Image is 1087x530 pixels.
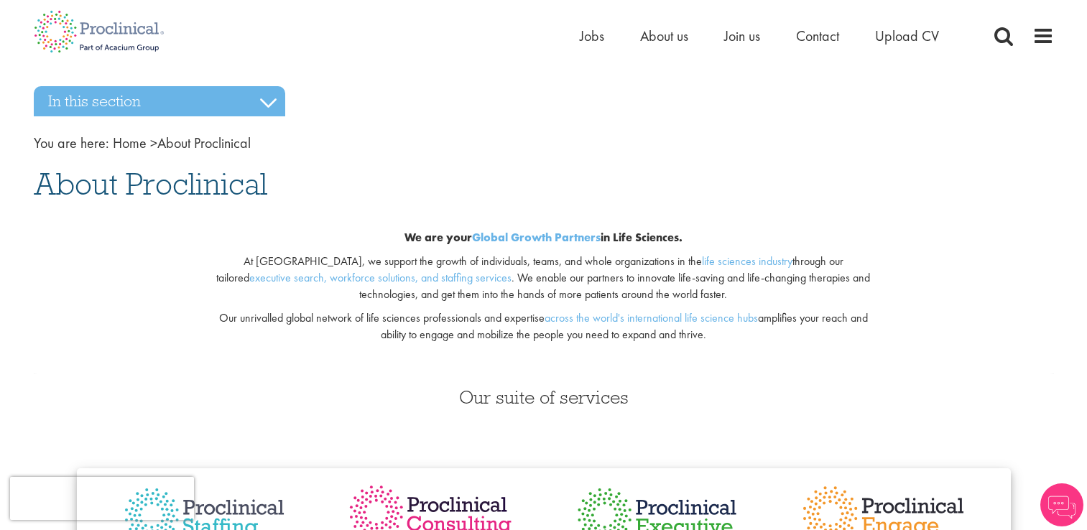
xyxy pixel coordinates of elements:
span: About Proclinical [34,164,267,203]
b: We are your in Life Sciences. [404,230,683,245]
a: Upload CV [875,27,939,45]
a: About us [640,27,688,45]
img: Chatbot [1040,483,1083,526]
a: life sciences industry [702,254,792,269]
a: breadcrumb link to Home [113,134,147,152]
span: > [150,134,157,152]
a: executive search, workforce solutions, and staffing services [249,270,512,285]
a: Global Growth Partners [472,230,601,245]
iframe: reCAPTCHA [10,477,194,520]
span: About Proclinical [113,134,251,152]
p: Our unrivalled global network of life sciences professionals and expertise amplifies your reach a... [207,310,880,343]
a: across the world's international life science hubs [545,310,758,325]
a: Join us [724,27,760,45]
h3: Our suite of services [34,388,1054,406]
a: Jobs [580,27,604,45]
span: You are here: [34,134,109,152]
h3: In this section [34,86,285,116]
p: At [GEOGRAPHIC_DATA], we support the growth of individuals, teams, and whole organizations in the... [207,254,880,303]
a: Contact [796,27,839,45]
